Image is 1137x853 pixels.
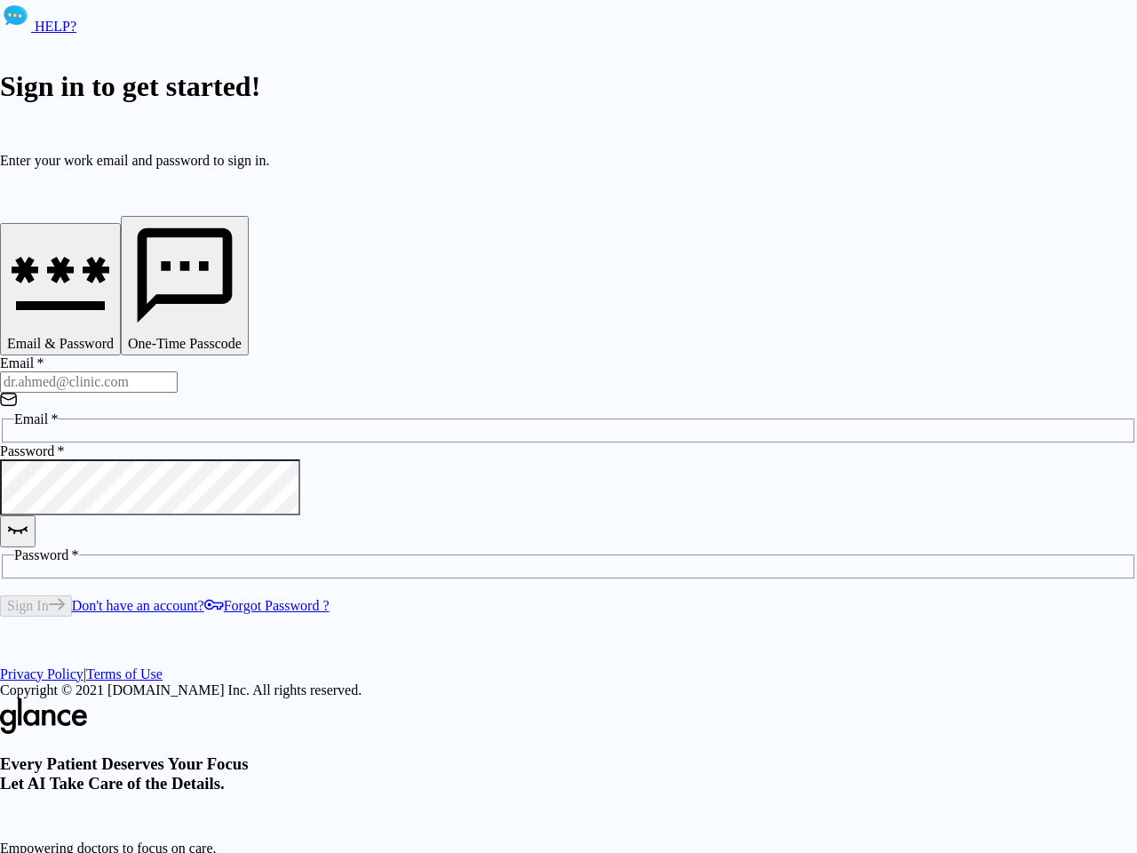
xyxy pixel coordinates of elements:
span: | [83,666,86,682]
a: Forgot Password ? [204,598,330,613]
a: Terms of Use [86,666,163,682]
button: One-Time Passcode [121,216,249,355]
span: Password * [14,547,79,562]
span: Email * [14,411,58,426]
a: Don't have an account? [72,598,204,613]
